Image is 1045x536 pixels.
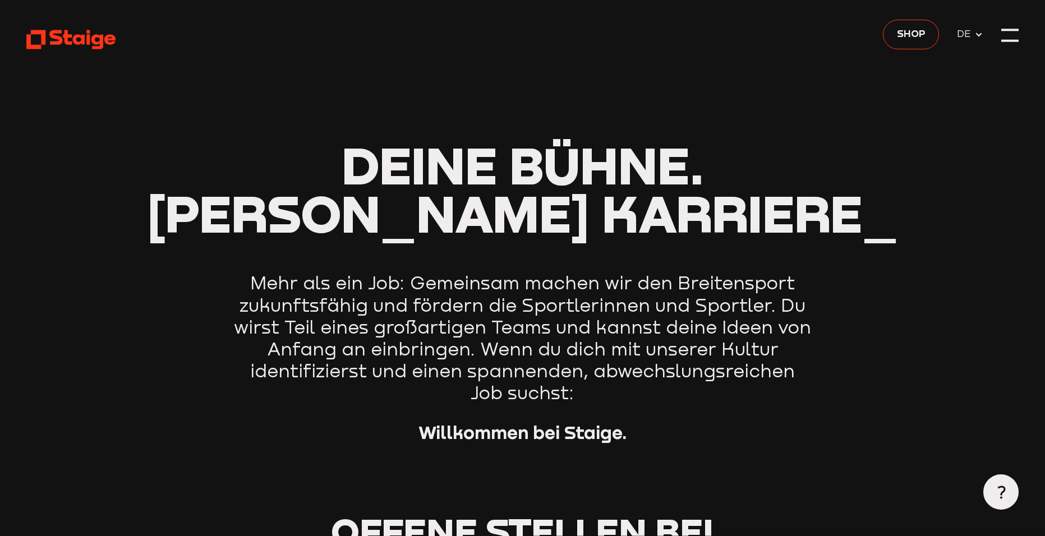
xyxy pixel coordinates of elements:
span: Deine Bühne. [PERSON_NAME] Karriere_ [147,134,898,244]
p: Mehr als ein Job: Gemeinsam machen wir den Breitensport zukunftsfähig und fördern die Sportlerinn... [228,272,817,404]
a: Shop [883,20,939,49]
strong: Willkommen bei Staige. [418,422,627,443]
span: Shop [897,26,926,41]
span: DE [957,26,975,41]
